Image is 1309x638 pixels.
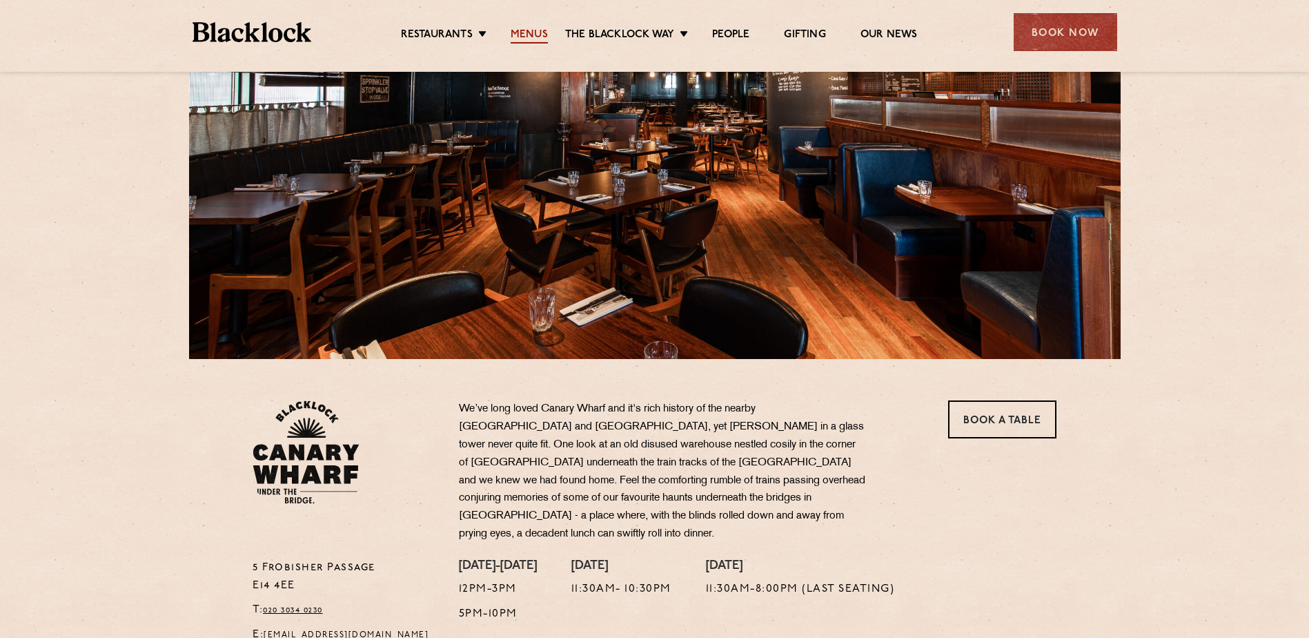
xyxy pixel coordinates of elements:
a: Our News [860,28,918,43]
p: We’ve long loved Canary Wharf and it's rich history of the nearby [GEOGRAPHIC_DATA] and [GEOGRAPH... [459,400,866,543]
h4: [DATE] [706,559,895,574]
a: 020 3034 0230 [263,606,323,615]
h4: [DATE] [571,559,671,574]
div: Book Now [1014,13,1117,51]
a: Restaurants [401,28,473,43]
a: Gifting [784,28,825,43]
p: 11:30am-8:00pm (Last Seating) [706,581,895,599]
a: Book a Table [948,400,1056,438]
img: BL_CW_Logo_Website.svg [253,400,360,504]
p: 11:30am- 10:30pm [571,581,671,599]
p: 5pm-10pm [459,606,537,623]
a: Menus [511,28,548,43]
img: BL_Textured_Logo-footer-cropped.svg [193,22,312,42]
a: The Blacklock Way [565,28,674,43]
a: People [712,28,749,43]
p: 12pm-3pm [459,581,537,599]
p: T: [253,601,438,619]
p: 5 Frobisher Passage E14 4EE [253,559,438,595]
h4: [DATE]-[DATE] [459,559,537,574]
